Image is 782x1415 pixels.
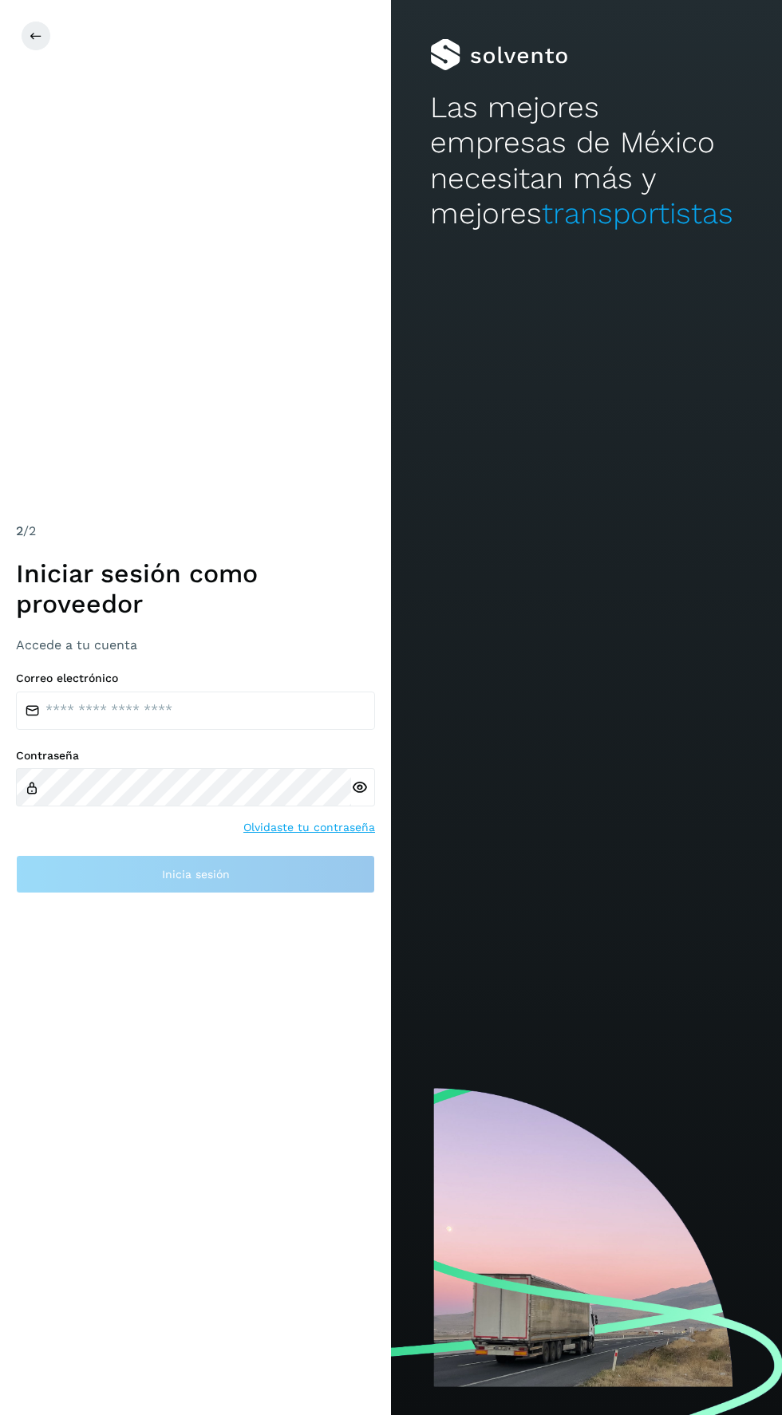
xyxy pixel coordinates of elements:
[16,523,23,538] span: 2
[16,522,375,541] div: /2
[162,869,230,880] span: Inicia sesión
[16,637,375,652] h3: Accede a tu cuenta
[243,819,375,836] a: Olvidaste tu contraseña
[16,558,375,620] h1: Iniciar sesión como proveedor
[430,90,743,232] h2: Las mejores empresas de México necesitan más y mejores
[16,855,375,893] button: Inicia sesión
[542,196,733,231] span: transportistas
[16,749,375,763] label: Contraseña
[16,672,375,685] label: Correo electrónico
